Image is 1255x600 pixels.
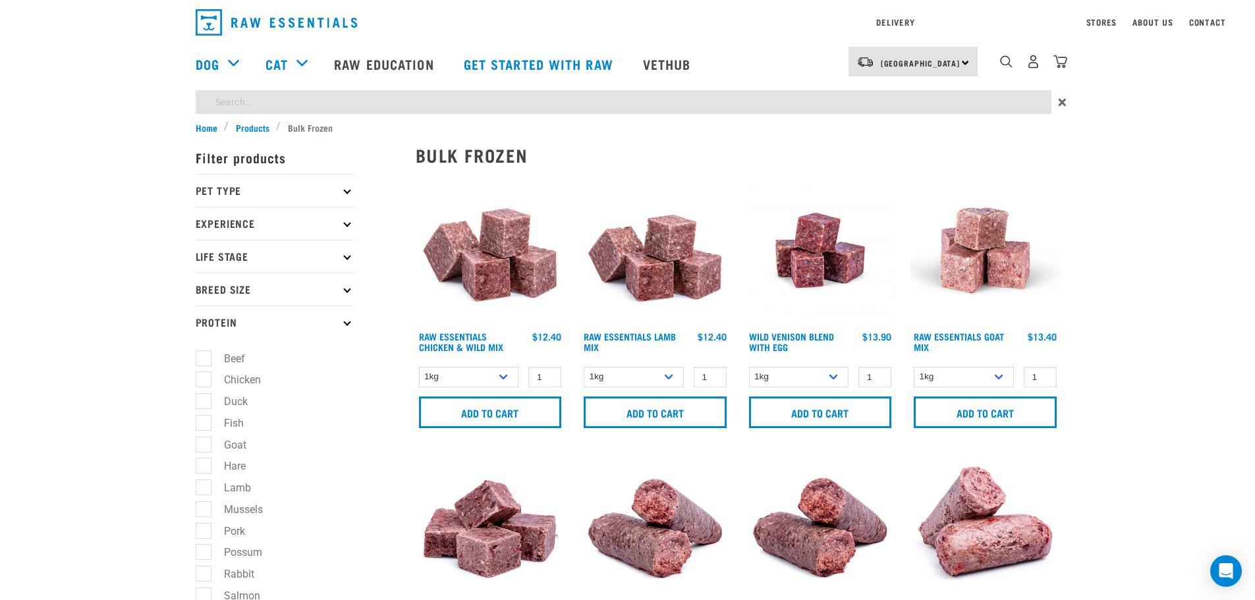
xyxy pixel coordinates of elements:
[203,566,260,582] label: Rabbit
[914,396,1057,428] input: Add to cart
[236,121,269,134] span: Products
[203,544,267,560] label: Possum
[203,350,250,367] label: Beef
[203,458,251,474] label: Hare
[881,61,961,65] span: [GEOGRAPHIC_DATA]
[196,54,219,74] a: Dog
[584,396,727,428] input: Add to cart
[196,121,217,134] span: Home
[580,176,730,325] img: ?1041 RE Lamb Mix 01
[698,331,727,342] div: $12.40
[203,501,268,518] label: Mussels
[746,176,895,325] img: Venison Egg 1616
[196,306,354,339] p: Protein
[419,334,503,349] a: Raw Essentials Chicken & Wild Mix
[203,393,253,410] label: Duck
[196,90,1051,114] input: Search...
[416,145,1060,165] h2: Bulk Frozen
[196,240,354,273] p: Life Stage
[630,38,708,90] a: Vethub
[321,38,450,90] a: Raw Education
[528,367,561,387] input: 1
[1053,55,1067,68] img: home-icon@2x.png
[1086,20,1117,24] a: Stores
[419,396,562,428] input: Add to cart
[876,20,914,24] a: Delivery
[856,56,874,68] img: van-moving.png
[1189,20,1226,24] a: Contact
[1058,90,1067,114] span: ×
[196,141,354,174] p: Filter products
[416,176,565,325] img: Pile Of Cubed Chicken Wild Meat Mix
[914,334,1004,349] a: Raw Essentials Goat Mix
[265,54,288,74] a: Cat
[749,396,892,428] input: Add to cart
[203,523,250,539] label: Pork
[203,437,252,453] label: Goat
[858,367,891,387] input: 1
[1210,555,1242,587] div: Open Intercom Messenger
[203,479,256,496] label: Lamb
[1028,331,1057,342] div: $13.40
[196,273,354,306] p: Breed Size
[1024,367,1057,387] input: 1
[1000,55,1013,68] img: home-icon-1@2x.png
[196,121,225,134] a: Home
[451,38,630,90] a: Get started with Raw
[584,334,676,349] a: Raw Essentials Lamb Mix
[532,331,561,342] div: $12.40
[185,4,1071,41] nav: dropdown navigation
[196,174,354,207] p: Pet Type
[229,121,276,134] a: Products
[910,176,1060,325] img: Goat M Ix 38448
[1132,20,1173,24] a: About Us
[196,207,354,240] p: Experience
[1026,55,1040,68] img: user.png
[862,331,891,342] div: $13.90
[203,415,249,431] label: Fish
[203,371,266,388] label: Chicken
[196,121,1060,134] nav: breadcrumbs
[694,367,727,387] input: 1
[749,334,834,349] a: Wild Venison Blend with Egg
[196,9,357,36] img: Raw Essentials Logo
